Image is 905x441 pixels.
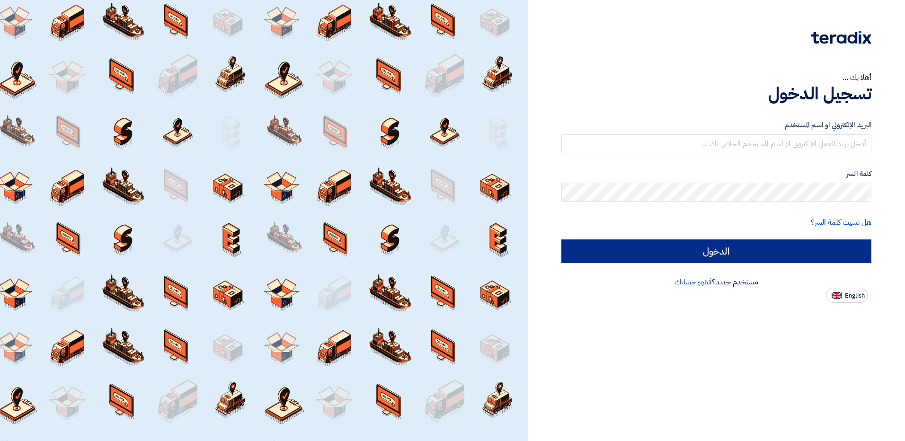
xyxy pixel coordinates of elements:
[674,276,712,288] a: أنشئ حسابك
[561,120,871,131] label: البريد الإلكتروني او اسم المستخدم
[561,168,871,179] label: كلمة السر
[561,239,871,263] input: الدخول
[811,31,871,44] img: Teradix logo
[845,292,865,299] span: English
[561,83,871,104] h1: تسجيل الدخول
[561,72,871,83] div: أهلا بك ...
[561,276,871,288] div: مستخدم جديد؟
[826,288,868,303] button: English
[811,217,871,228] a: هل نسيت كلمة السر؟
[832,292,842,299] img: en-US.png
[561,134,871,153] input: أدخل بريد العمل الإلكتروني او اسم المستخدم الخاص بك ...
